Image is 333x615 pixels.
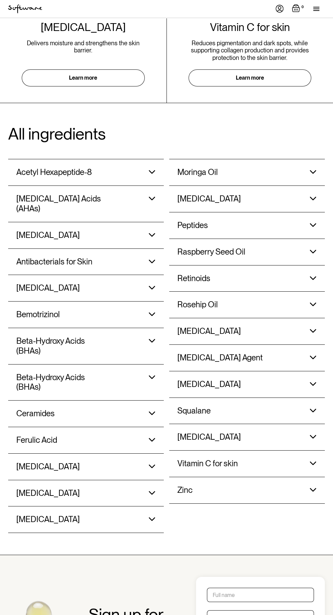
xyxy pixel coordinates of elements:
h3: [MEDICAL_DATA] [177,326,241,336]
h2: All ingredients [8,125,325,143]
h3: Moringa Oil [177,167,218,177]
p: Delivers moisture and strengthens the skin barrier. [22,39,145,62]
a: Open empty cart [292,4,305,14]
h3: [MEDICAL_DATA] [16,230,80,240]
a: Learn more [189,69,312,86]
h2: [MEDICAL_DATA] [41,21,126,34]
h3: [MEDICAL_DATA] [177,432,241,442]
a: home [8,4,42,13]
h3: [MEDICAL_DATA] Acids (AHAs) [16,194,108,214]
h3: [MEDICAL_DATA] [16,283,80,293]
h3: Beta-Hydroxy Acids (BHAs) [16,336,108,356]
h3: Beta-Hydroxy Acids (BHAs) [16,373,108,392]
h2: Vitamin C for skin [210,21,290,34]
h3: Antibacterials for Skin [16,257,92,267]
h3: Vitamin C for skin [177,459,238,469]
h3: [MEDICAL_DATA] [177,379,241,389]
h3: Peptides [177,221,208,230]
h3: [MEDICAL_DATA] [16,488,80,498]
a: Learn more [22,69,145,86]
h3: Acetyl Hexapeptide-8 [16,167,92,177]
h3: Raspberry Seed Oil [177,247,245,257]
h3: Bemotrizinol [16,310,60,320]
input: Full name [207,588,314,602]
h3: [MEDICAL_DATA] [177,194,241,204]
div: 0 [300,4,305,10]
h3: [MEDICAL_DATA] Agent [177,353,263,363]
p: Reduces pigmentation and dark spots, while supporting collagen production and provides protection... [189,39,312,62]
h3: Ceramides [16,409,55,419]
h3: Ferulic Acid [16,435,57,445]
h3: [MEDICAL_DATA] [16,515,80,524]
h3: Rosehip Oil [177,300,218,310]
h3: Zinc [177,485,193,495]
h3: Retinoids [177,274,210,284]
h3: [MEDICAL_DATA] [16,462,80,472]
h3: Squalane [177,406,211,416]
img: Software Logo [8,4,42,13]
